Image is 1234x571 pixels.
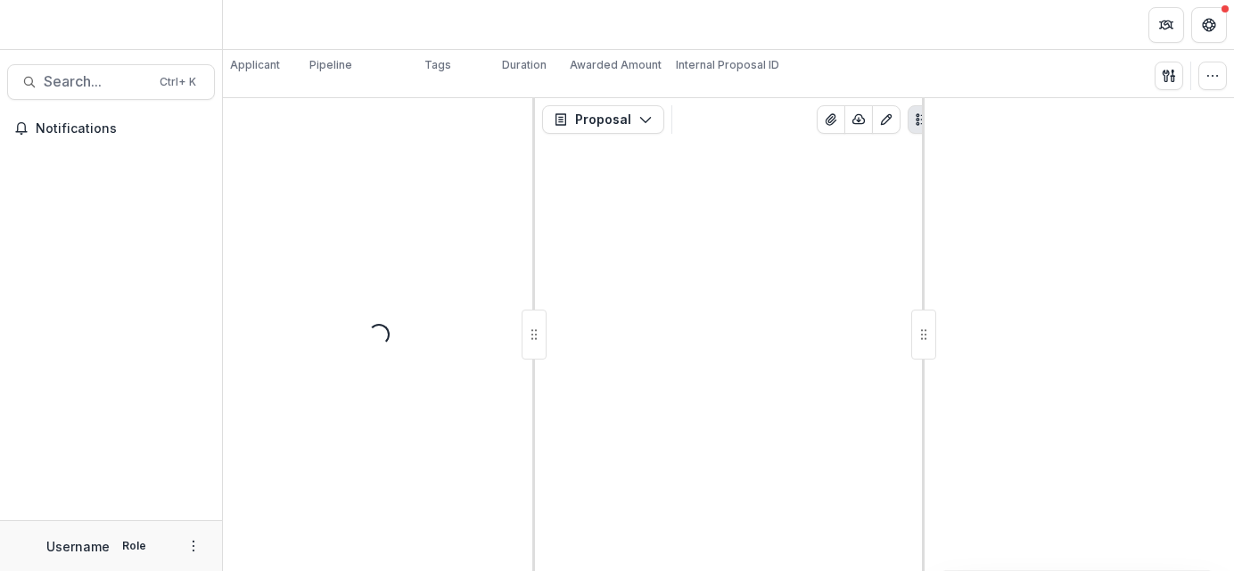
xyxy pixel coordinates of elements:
[908,105,936,134] button: Plaintext view
[1191,7,1227,43] button: Get Help
[817,105,845,134] button: View Attached Files
[117,538,152,554] p: Role
[872,105,901,134] button: Edit as form
[424,57,451,73] p: Tags
[676,57,779,73] p: Internal Proposal ID
[309,57,352,73] p: Pipeline
[44,73,149,90] span: Search...
[46,537,110,556] p: Username
[156,72,200,92] div: Ctrl + K
[7,114,215,143] button: Notifications
[230,57,280,73] p: Applicant
[542,105,664,134] button: Proposal
[7,64,215,100] button: Search...
[1148,7,1184,43] button: Partners
[36,121,208,137] span: Notifications
[183,535,204,557] button: More
[502,57,547,73] p: Duration
[570,57,662,73] p: Awarded Amount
